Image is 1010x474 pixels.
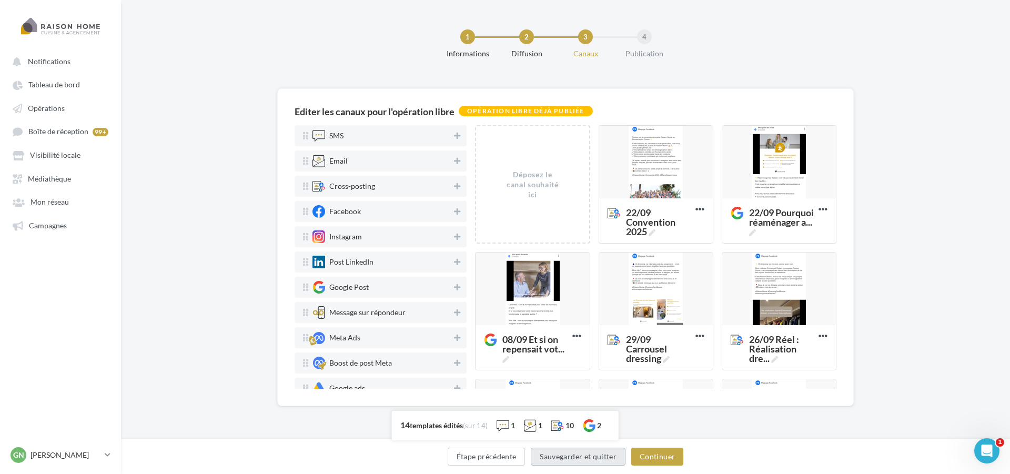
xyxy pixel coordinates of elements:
div: SMS [329,132,344,139]
div: Cross-posting [329,183,375,190]
span: 1 [996,438,1004,447]
a: Boîte de réception 99+ [6,122,115,141]
div: Diffusion [493,48,560,59]
span: ... [558,343,564,355]
div: Canaux [552,48,619,59]
span: 26/09 Réel : Réalisation dressing [731,335,819,346]
a: Campagnes [6,216,115,235]
span: 22/09 Pourquoi réaménager a [749,208,814,236]
div: 2 [597,420,601,431]
div: Post LinkedIn [329,258,373,266]
a: Tableau de bord [6,75,115,94]
iframe: Intercom live chat [974,438,999,463]
span: (sur 14) [463,421,488,430]
span: Campagnes [29,221,67,230]
a: Gn [PERSON_NAME] [8,445,113,465]
div: Déposez le canal souhaité ici [504,169,561,200]
div: Email [329,157,348,165]
span: 29/09 Carrousel dressing [608,335,695,346]
div: Opération libre déjà publiée [459,106,593,116]
div: Message sur répondeur [329,309,406,316]
span: 08/09 Et si on repensait vot [502,335,568,363]
button: Sauvegarder et quitter [531,448,625,466]
div: 99+ [93,128,108,136]
a: Opérations [6,98,115,117]
div: Informations [434,48,501,59]
span: Médiathèque [28,174,71,183]
span: 26/09 Réel : Réalisation dre [749,335,814,363]
div: Instagram [329,233,362,240]
div: Editer les canaux pour l'opération libre [295,107,454,116]
div: Google ads [329,385,365,392]
div: 1 [460,29,475,44]
span: ... [806,216,812,228]
span: Boîte de réception [28,127,88,136]
div: 10 [565,420,574,431]
span: 08/09 Et si on repensait votre maison à la rentrée ? [484,335,572,346]
div: 4 [637,29,652,44]
a: Visibilité locale [6,145,115,164]
span: Tableau de bord [28,80,80,89]
span: Visibilité locale [30,151,80,160]
a: Mon réseau [6,192,115,211]
span: Opérations [28,104,65,113]
span: Notifications [28,57,70,66]
p: [PERSON_NAME] [31,450,100,460]
div: 2 [519,29,534,44]
span: Gn [13,450,24,460]
button: Notifications [6,52,110,70]
div: Meta Ads [329,334,360,341]
div: Google Post [329,284,369,291]
span: 29/09 Carrousel dressing [626,335,691,363]
div: Boost de post Meta [329,359,392,367]
div: 1 [538,420,542,431]
span: 22/09 Pourquoi réaménager avec un expert Raison Home change tout ? [731,208,819,219]
div: 3 [578,29,593,44]
div: 1 [511,420,515,431]
span: 22/09 Convention 2025 [626,208,691,236]
span: Mon réseau [31,198,69,207]
div: Facebook [329,208,361,215]
span: 14 [400,420,410,430]
button: Continuer [631,448,683,466]
div: Publication [611,48,678,59]
span: 22/09 Convention 2025 [608,208,695,219]
a: Médiathèque [6,169,115,188]
button: Étape précédente [448,448,526,466]
span: templates édités [410,421,463,430]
